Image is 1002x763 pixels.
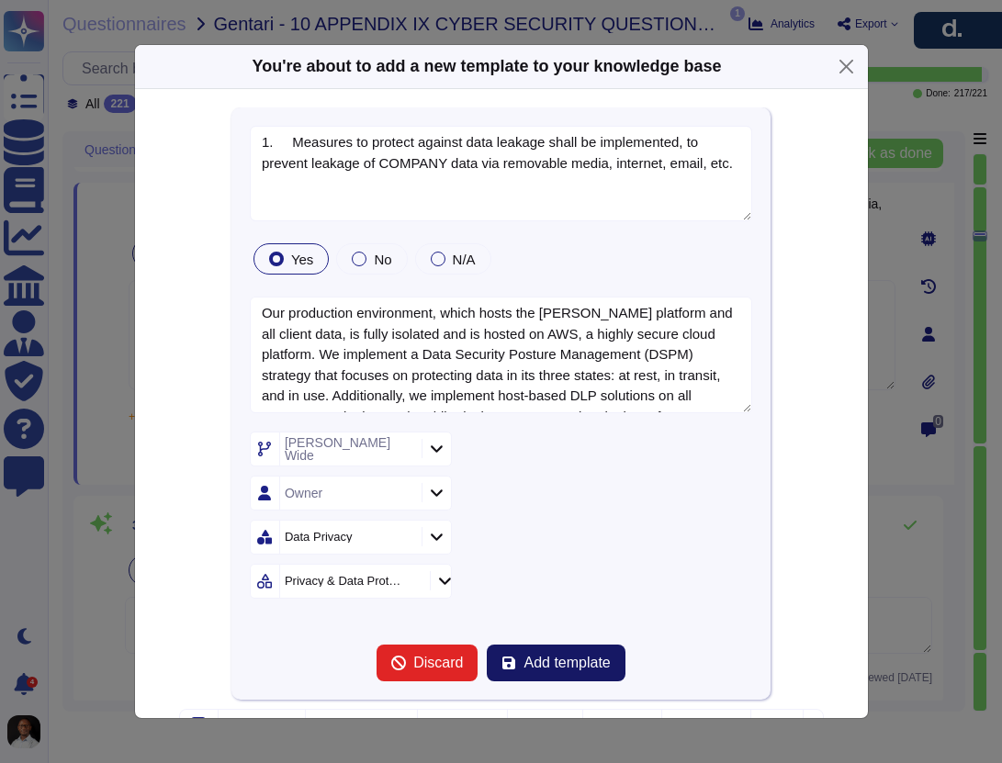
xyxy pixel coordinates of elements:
[377,645,478,681] button: Discard
[453,252,476,267] span: N/A
[285,531,353,543] div: Data Privacy
[285,487,322,499] div: Owner
[374,252,391,267] span: No
[250,126,752,221] textarea: 1. Measures to protect against data leakage shall be implemented, to prevent leakage of COMPANY d...
[250,297,752,413] textarea: Our production environment, which hosts the [PERSON_NAME] platform and all client data, is fully ...
[252,57,721,75] b: You're about to add a new template to your knowledge base
[285,575,407,587] div: Privacy & Data Protection
[487,645,625,681] button: Add template
[832,52,861,81] button: Close
[291,252,313,267] span: Yes
[285,436,417,462] div: [PERSON_NAME] Wide
[524,656,610,670] span: Add template
[413,656,463,670] span: Discard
